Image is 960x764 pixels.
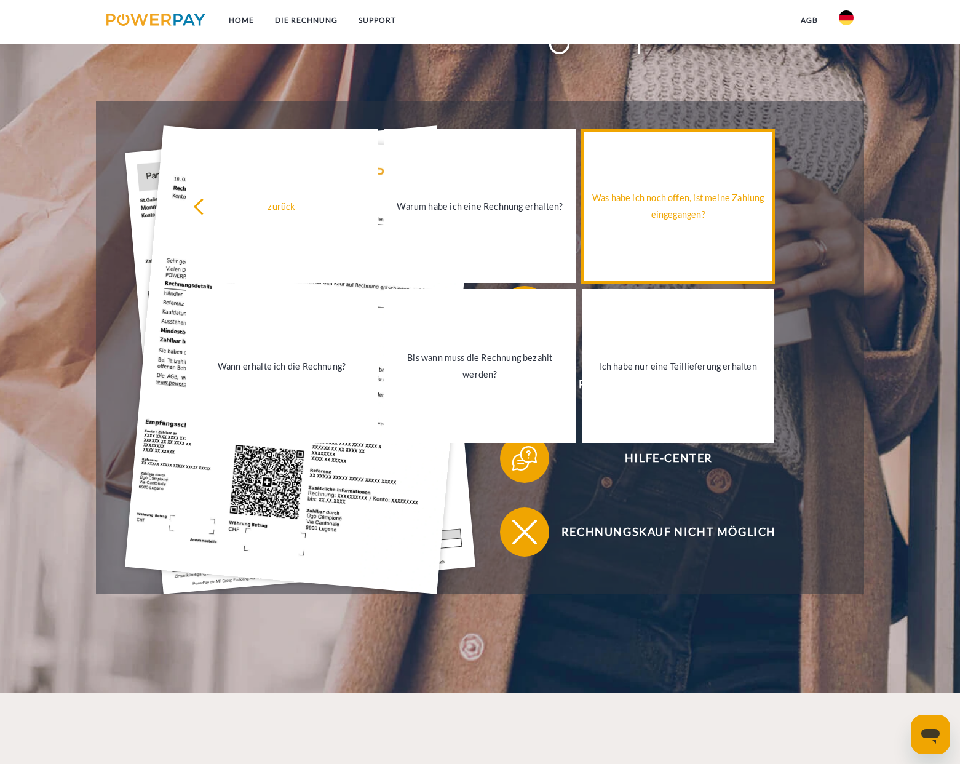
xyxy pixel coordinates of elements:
[264,9,348,31] a: DIE RECHNUNG
[911,715,950,754] iframe: Schaltfläche zum Öffnen des Messaging-Fensters
[391,197,568,214] div: Warum habe ich eine Rechnung erhalten?
[106,14,205,26] img: logo-powerpay.svg
[391,349,568,383] div: Bis wann muss die Rechnung bezahlt werden?
[589,189,766,223] div: Was habe ich noch offen, ist meine Zahlung eingegangen?
[348,9,407,31] a: SUPPORT
[500,434,820,483] button: Hilfe-Center
[582,129,774,283] a: Was habe ich noch offen, ist meine Zahlung eingegangen?
[790,9,828,31] a: agb
[218,9,264,31] a: Home
[193,197,370,214] div: zurück
[839,10,854,25] img: de
[509,517,540,547] img: qb_close.svg
[193,357,370,374] div: Wann erhalte ich die Rechnung?
[589,357,766,374] div: Ich habe nur eine Teillieferung erhalten
[518,507,819,557] span: Rechnungskauf nicht möglich
[509,443,540,474] img: qb_help.svg
[500,507,820,557] button: Rechnungskauf nicht möglich
[518,434,819,483] span: Hilfe-Center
